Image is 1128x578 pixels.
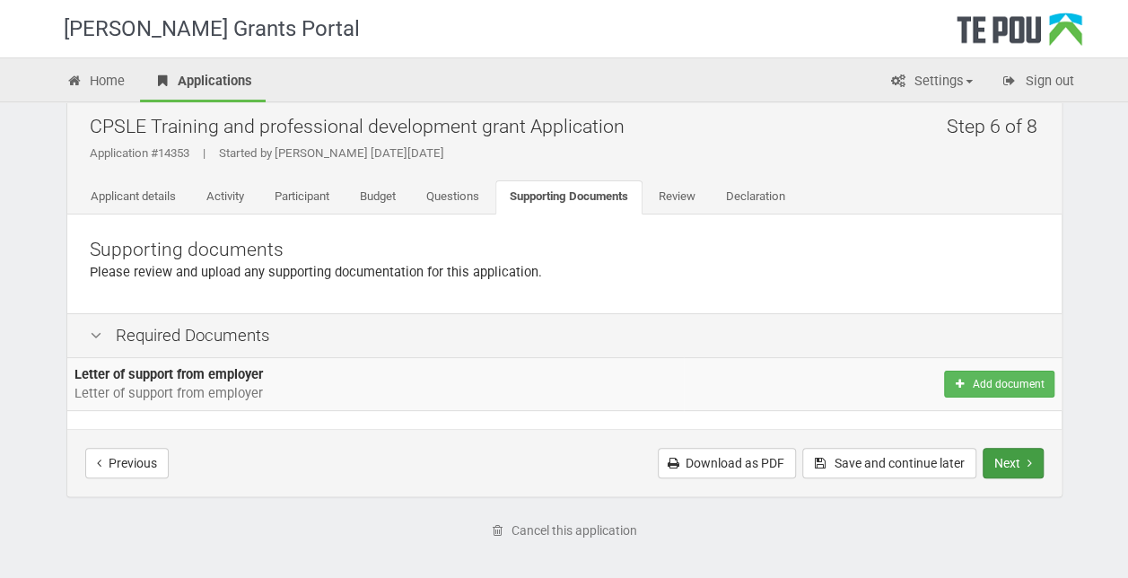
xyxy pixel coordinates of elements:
[74,385,263,401] span: Letter of support from employer
[260,180,344,215] a: Participant
[877,63,986,102] a: Settings
[712,180,800,215] a: Declaration
[74,366,263,382] b: Letter of support from employer
[479,515,649,546] a: Cancel this application
[85,448,169,478] button: Previous step
[957,13,1082,57] div: Te Pou Logo
[90,105,1048,147] h2: CPSLE Training and professional development grant Application
[90,263,1039,282] p: Please review and upload any supporting documentation for this application.
[76,180,190,215] a: Applicant details
[67,313,1062,358] div: Required Documents
[988,63,1088,102] a: Sign out
[192,180,258,215] a: Activity
[658,448,796,478] a: Download as PDF
[944,371,1054,398] button: Add document
[90,145,1048,162] div: Application #14353 Started by [PERSON_NAME] [DATE][DATE]
[189,146,219,160] span: |
[495,180,643,215] a: Supporting Documents
[644,180,710,215] a: Review
[345,180,410,215] a: Budget
[412,180,494,215] a: Questions
[90,237,1039,263] p: Supporting documents
[140,63,266,102] a: Applications
[53,63,139,102] a: Home
[947,105,1048,147] h2: Step 6 of 8
[802,448,976,478] button: Save and continue later
[983,448,1044,478] button: Next step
